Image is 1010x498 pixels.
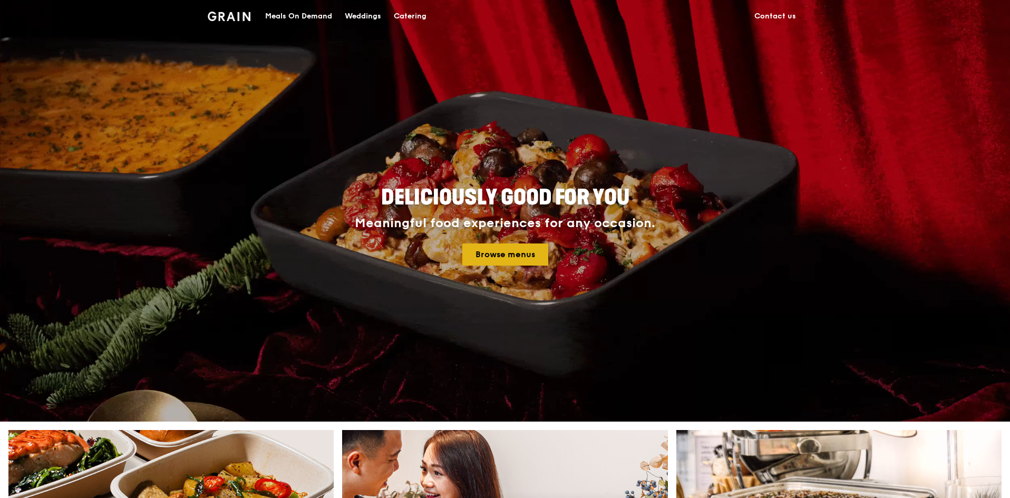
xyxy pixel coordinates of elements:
[462,243,548,266] a: Browse menus
[338,1,387,32] a: Weddings
[208,12,250,21] img: Grain
[345,1,381,32] div: Weddings
[315,216,695,231] div: Meaningful food experiences for any occasion.
[394,1,426,32] div: Catering
[265,1,332,32] div: Meals On Demand
[748,1,802,32] a: Contact us
[387,1,433,32] a: Catering
[381,185,629,210] span: Deliciously good for you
